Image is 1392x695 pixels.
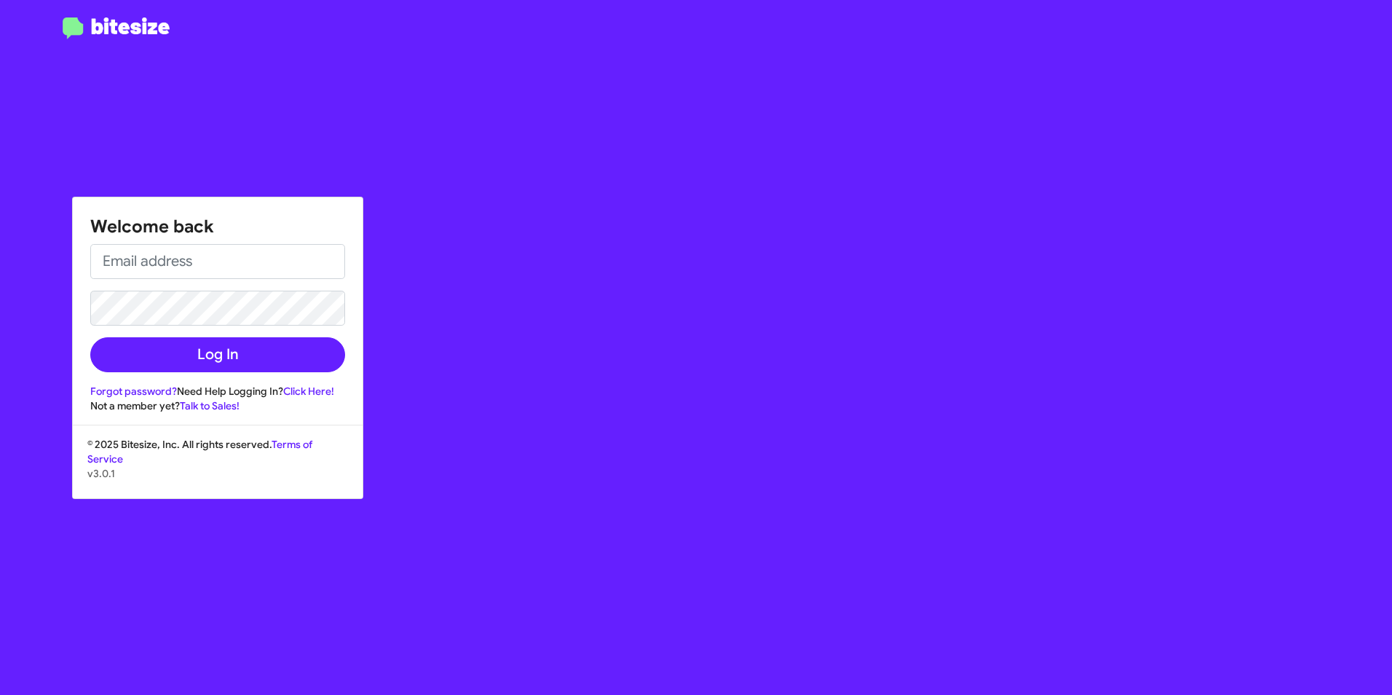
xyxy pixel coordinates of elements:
h1: Welcome back [90,215,345,238]
a: Talk to Sales! [180,399,240,412]
div: Not a member yet? [90,398,345,413]
a: Forgot password? [90,385,177,398]
div: Need Help Logging In? [90,384,345,398]
a: Terms of Service [87,438,312,466]
div: © 2025 Bitesize, Inc. All rights reserved. [73,437,363,498]
p: v3.0.1 [87,466,348,481]
a: Click Here! [283,385,334,398]
input: Email address [90,244,345,279]
button: Log In [90,337,345,372]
